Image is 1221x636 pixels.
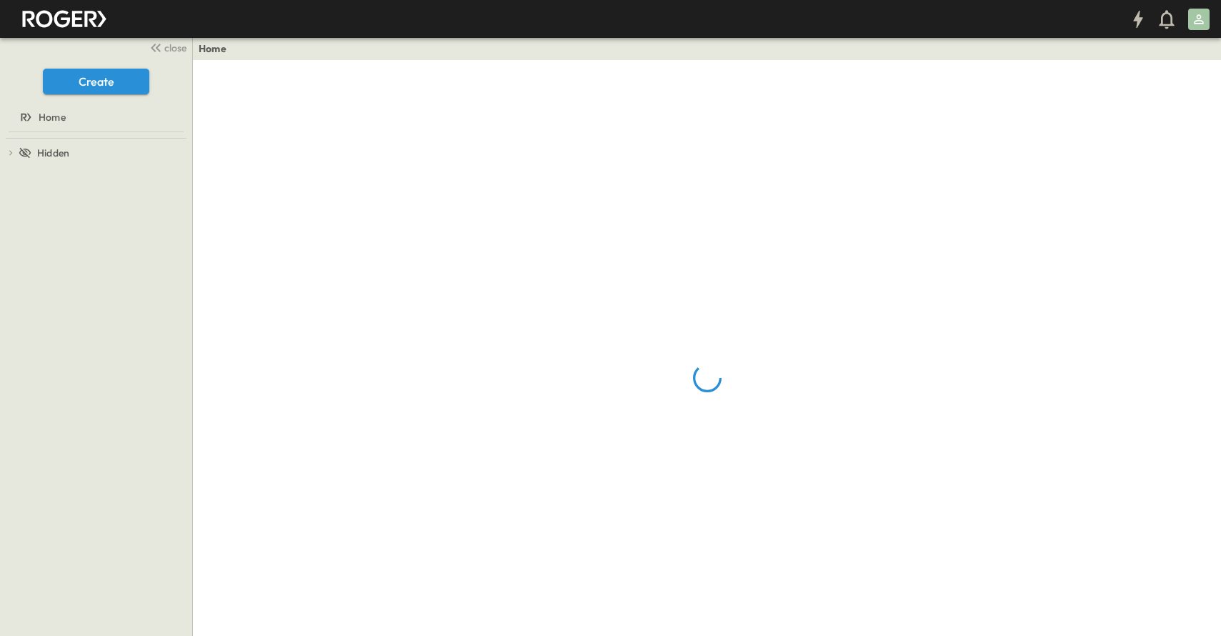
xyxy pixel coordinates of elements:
span: close [164,41,186,55]
a: Home [199,41,226,56]
button: Create [43,69,149,94]
a: Home [3,107,186,127]
span: Home [39,110,66,124]
span: Hidden [37,146,69,160]
nav: breadcrumbs [199,41,235,56]
button: close [144,37,189,57]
